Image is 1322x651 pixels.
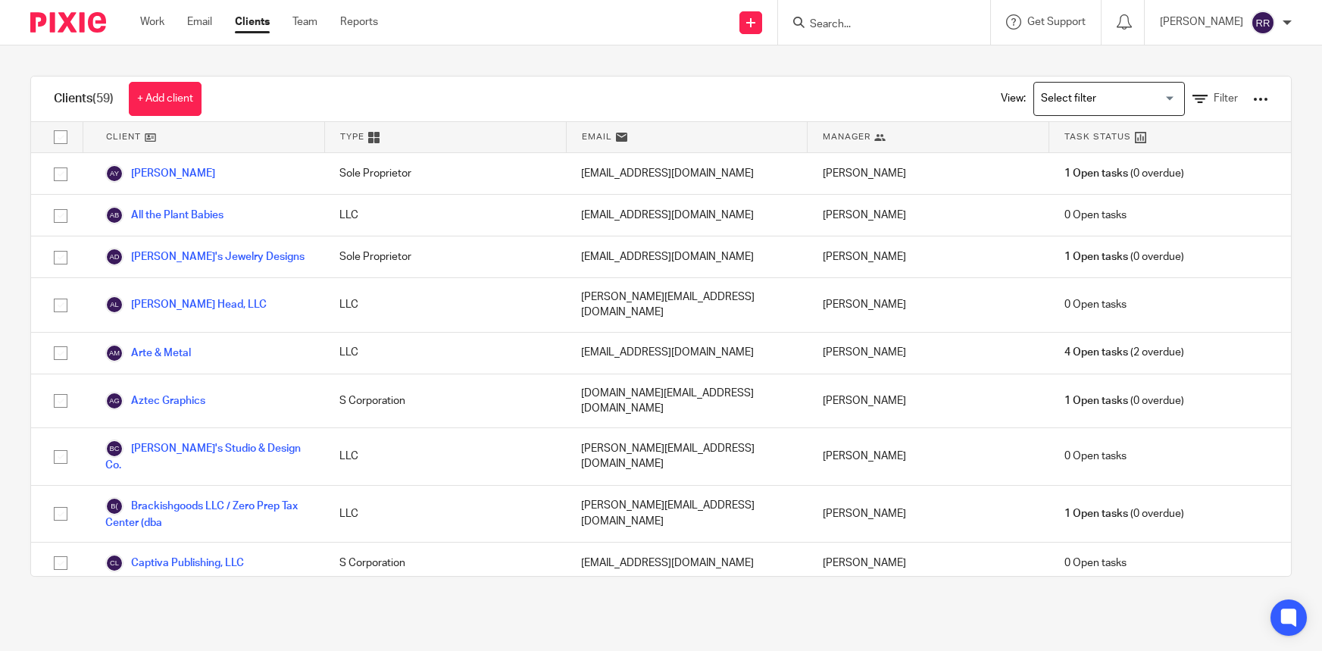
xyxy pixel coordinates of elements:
[324,428,566,484] div: LLC
[105,248,305,266] a: [PERSON_NAME]'s Jewelry Designs
[140,14,164,30] a: Work
[582,130,612,143] span: Email
[1033,82,1185,116] div: Search for option
[324,333,566,374] div: LLC
[566,374,808,428] div: [DOMAIN_NAME][EMAIL_ADDRESS][DOMAIN_NAME]
[808,153,1049,194] div: [PERSON_NAME]
[1064,166,1184,181] span: (0 overdue)
[105,344,191,362] a: Arte & Metal
[808,428,1049,484] div: [PERSON_NAME]
[105,164,123,183] img: svg%3E
[978,77,1268,121] div: View:
[105,392,123,410] img: svg%3E
[105,440,309,473] a: [PERSON_NAME]'s Studio & Design Co.
[105,554,244,572] a: Captiva Publishing, LLC
[324,278,566,332] div: LLC
[566,486,808,542] div: [PERSON_NAME][EMAIL_ADDRESS][DOMAIN_NAME]
[105,497,309,531] a: Brackishgoods LLC / Zero Prep Tax Center (dba
[105,440,123,458] img: svg%3E
[1036,86,1176,112] input: Search for option
[1214,93,1238,104] span: Filter
[105,206,223,224] a: All the Plant Babies
[566,428,808,484] div: [PERSON_NAME][EMAIL_ADDRESS][DOMAIN_NAME]
[324,153,566,194] div: Sole Proprietor
[1251,11,1275,35] img: svg%3E
[566,543,808,584] div: [EMAIL_ADDRESS][DOMAIN_NAME]
[54,91,114,107] h1: Clients
[1064,393,1184,408] span: (0 overdue)
[566,278,808,332] div: [PERSON_NAME][EMAIL_ADDRESS][DOMAIN_NAME]
[1064,556,1127,571] span: 0 Open tasks
[324,543,566,584] div: S Corporation
[808,543,1049,584] div: [PERSON_NAME]
[823,130,870,143] span: Manager
[1064,345,1184,360] span: (2 overdue)
[235,14,270,30] a: Clients
[30,12,106,33] img: Pixie
[324,374,566,428] div: S Corporation
[1064,297,1127,312] span: 0 Open tasks
[105,392,205,410] a: Aztec Graphics
[1064,249,1128,264] span: 1 Open tasks
[808,18,945,32] input: Search
[1064,506,1128,521] span: 1 Open tasks
[340,130,364,143] span: Type
[105,206,123,224] img: svg%3E
[129,82,202,116] a: + Add client
[324,486,566,542] div: LLC
[566,236,808,277] div: [EMAIL_ADDRESS][DOMAIN_NAME]
[566,195,808,236] div: [EMAIL_ADDRESS][DOMAIN_NAME]
[340,14,378,30] a: Reports
[808,374,1049,428] div: [PERSON_NAME]
[1064,506,1184,521] span: (0 overdue)
[808,278,1049,332] div: [PERSON_NAME]
[187,14,212,30] a: Email
[566,153,808,194] div: [EMAIL_ADDRESS][DOMAIN_NAME]
[1064,393,1128,408] span: 1 Open tasks
[105,164,215,183] a: [PERSON_NAME]
[105,344,123,362] img: svg%3E
[808,486,1049,542] div: [PERSON_NAME]
[105,554,123,572] img: svg%3E
[808,333,1049,374] div: [PERSON_NAME]
[1064,345,1128,360] span: 4 Open tasks
[1027,17,1086,27] span: Get Support
[292,14,317,30] a: Team
[566,333,808,374] div: [EMAIL_ADDRESS][DOMAIN_NAME]
[808,195,1049,236] div: [PERSON_NAME]
[105,497,123,515] img: svg%3E
[1064,208,1127,223] span: 0 Open tasks
[808,236,1049,277] div: [PERSON_NAME]
[324,195,566,236] div: LLC
[105,296,267,314] a: [PERSON_NAME] Head, LLC
[1064,249,1184,264] span: (0 overdue)
[1064,130,1131,143] span: Task Status
[106,130,141,143] span: Client
[1064,449,1127,464] span: 0 Open tasks
[1064,166,1128,181] span: 1 Open tasks
[1160,14,1243,30] p: [PERSON_NAME]
[324,236,566,277] div: Sole Proprietor
[92,92,114,105] span: (59)
[105,248,123,266] img: svg%3E
[46,123,75,152] input: Select all
[105,296,123,314] img: svg%3E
